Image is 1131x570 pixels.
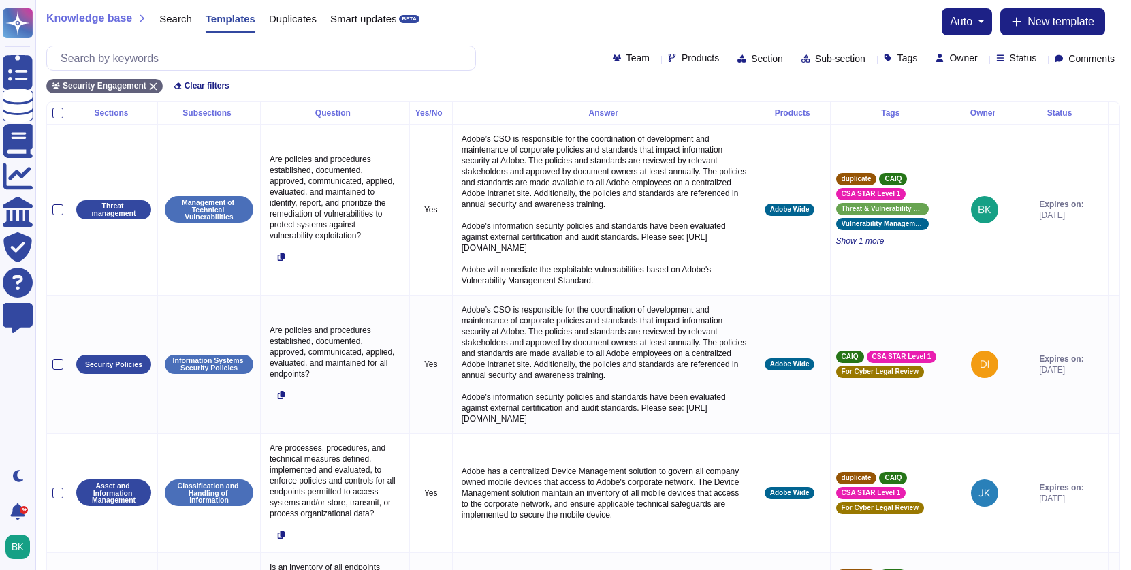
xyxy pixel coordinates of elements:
[458,462,753,524] p: Adobe has a centralized Device Management solution to govern all company owned mobile devices tha...
[842,176,872,183] span: duplicate
[458,130,753,289] p: Adobe’s CSO is responsible for the coordination of development and maintenance of corporate polic...
[770,361,810,368] span: Adobe Wide
[842,475,872,481] span: duplicate
[682,53,719,63] span: Products
[842,206,923,212] span: Threat & Vulnerability Management
[1068,54,1115,63] span: Comments
[897,53,918,63] span: Tags
[266,321,404,383] p: Are policies and procedures established, documented, approved, communicated, applied, evaluated, ...
[266,109,404,117] div: Question
[330,14,397,24] span: Smart updates
[170,357,249,371] p: Information Systems Security Policies
[971,351,998,378] img: user
[842,221,923,227] span: Vulnerability Management
[415,109,447,117] div: Yes/No
[842,490,901,496] span: CSA STAR Level 1
[170,482,249,504] p: Classification and Handling of Information
[81,482,146,504] p: Asset and Information Management
[1000,8,1105,35] button: New template
[266,439,404,522] p: Are processes, procedures, and technical measures defined, implemented and evaluated, to enforce ...
[170,199,249,221] p: Management of Technical Vulnerabilities
[415,359,447,370] p: Yes
[950,16,972,27] span: auto
[1039,210,1083,221] span: [DATE]
[1039,493,1083,504] span: [DATE]
[885,475,902,481] span: CAIQ
[872,353,931,360] span: CSA STAR Level 1
[961,109,1009,117] div: Owner
[415,488,447,498] p: Yes
[269,14,317,24] span: Duplicates
[770,206,810,213] span: Adobe Wide
[1039,482,1083,493] span: Expires on:
[399,15,419,23] div: BETA
[206,14,255,24] span: Templates
[751,54,783,63] span: Section
[770,490,810,496] span: Adobe Wide
[971,196,998,223] img: user
[949,53,977,63] span: Owner
[54,46,475,70] input: Search by keywords
[836,109,949,117] div: Tags
[20,506,28,514] div: 9+
[185,82,229,90] span: Clear filters
[1039,199,1083,210] span: Expires on:
[5,535,30,559] img: user
[75,109,152,117] div: Sections
[815,54,865,63] span: Sub-section
[950,16,984,27] button: auto
[163,109,255,117] div: Subsections
[458,301,753,428] p: Adobe’s CSO is responsible for the coordination of development and maintenance of corporate polic...
[842,191,901,197] span: CSA STAR Level 1
[3,532,39,562] button: user
[971,479,998,507] img: user
[85,361,142,368] p: Security Policies
[842,353,859,360] span: CAIQ
[159,14,192,24] span: Search
[1039,353,1083,364] span: Expires on:
[842,368,919,375] span: For Cyber Legal Review
[842,505,919,511] span: For Cyber Legal Review
[1010,53,1037,63] span: Status
[415,204,447,215] p: Yes
[885,176,902,183] span: CAIQ
[1028,16,1094,27] span: New template
[836,236,949,247] span: Show 1 more
[626,53,650,63] span: Team
[266,151,404,244] p: Are policies and procedures established, documented, approved, communicated, applied, evaluated, ...
[46,13,132,24] span: Knowledge base
[63,82,146,90] span: Security Engagement
[1021,109,1102,117] div: Status
[81,202,146,217] p: Threat management
[765,109,825,117] div: Products
[1039,364,1083,375] span: [DATE]
[458,109,753,117] div: Answer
